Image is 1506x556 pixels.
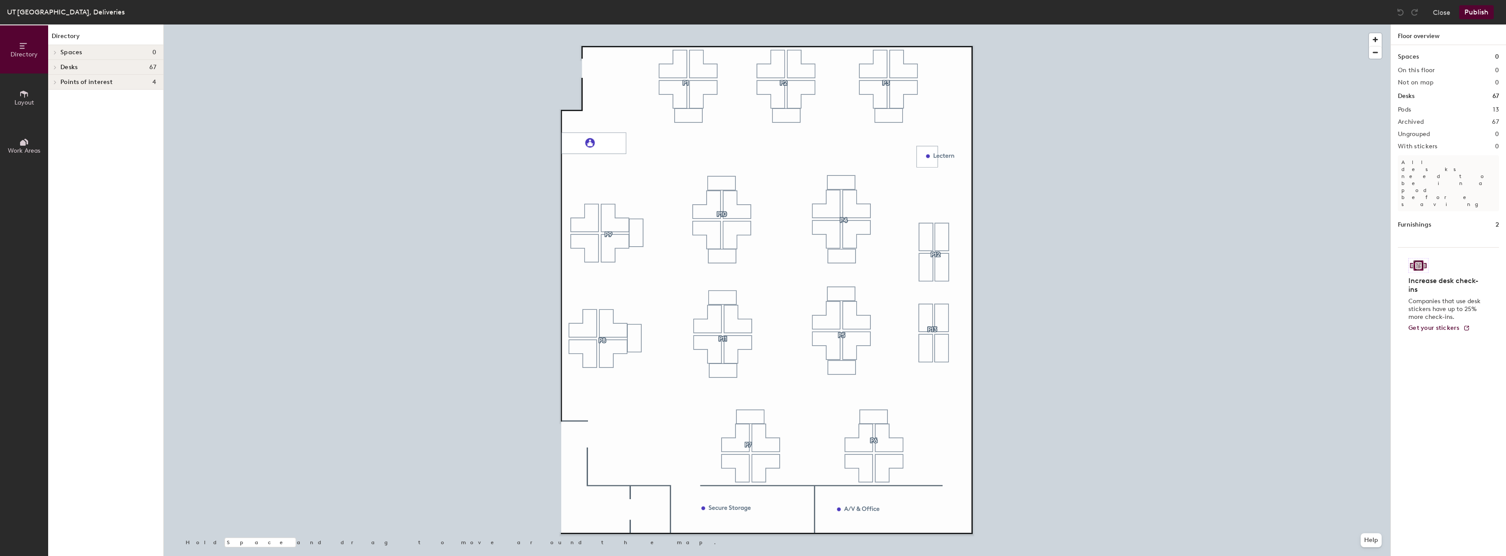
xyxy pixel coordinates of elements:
[1495,79,1499,86] h2: 0
[8,147,40,154] span: Work Areas
[1391,24,1506,45] h1: Floor overview
[1398,155,1499,211] p: All desks need to be in a pod before saving
[1492,119,1499,126] h2: 67
[1408,324,1460,332] span: Get your stickers
[1361,533,1382,547] button: Help
[1495,131,1499,138] h2: 0
[1408,276,1483,294] h4: Increase desk check-ins
[152,79,156,86] span: 4
[149,64,156,71] span: 67
[1398,52,1419,62] h1: Spaces
[152,49,156,56] span: 0
[1398,220,1431,230] h1: Furnishings
[1495,143,1499,150] h2: 0
[1398,143,1438,150] h2: With stickers
[1459,5,1494,19] button: Publish
[1398,131,1430,138] h2: Ungrouped
[1396,8,1405,17] img: Undo
[1398,106,1411,113] h2: Pods
[1408,297,1483,321] p: Companies that use desk stickers have up to 25% more check-ins.
[1433,5,1450,19] button: Close
[1408,325,1470,332] a: Get your stickers
[60,79,113,86] span: Points of interest
[1398,119,1424,126] h2: Archived
[11,51,38,58] span: Directory
[48,31,163,45] h1: Directory
[1492,91,1499,101] h1: 67
[1408,258,1429,273] img: Sticker logo
[14,99,34,106] span: Layout
[1398,67,1435,74] h2: On this floor
[1398,91,1415,101] h1: Desks
[7,7,125,17] div: UT [GEOGRAPHIC_DATA], Deliveries
[60,64,77,71] span: Desks
[60,49,82,56] span: Spaces
[1493,106,1499,113] h2: 13
[1398,79,1433,86] h2: Not on map
[1410,8,1419,17] img: Redo
[1495,67,1499,74] h2: 0
[1495,220,1499,230] h1: 2
[1495,52,1499,62] h1: 0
